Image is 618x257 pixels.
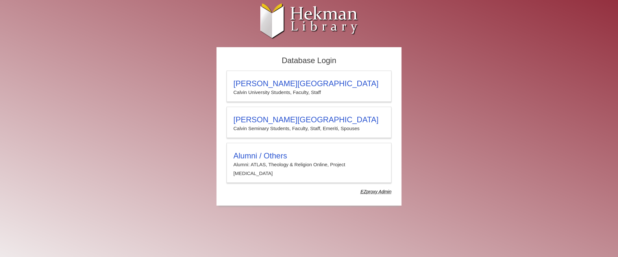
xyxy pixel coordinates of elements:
a: [PERSON_NAME][GEOGRAPHIC_DATA]Calvin University Students, Faculty, Staff [227,71,391,102]
h2: Database Login [223,54,395,67]
a: [PERSON_NAME][GEOGRAPHIC_DATA]Calvin Seminary Students, Faculty, Staff, Emeriti, Spouses [227,107,391,138]
h3: Alumni / Others [233,151,385,160]
p: Alumni: ATLAS, Theology & Religion Online, Project [MEDICAL_DATA] [233,160,385,178]
h3: [PERSON_NAME][GEOGRAPHIC_DATA] [233,79,385,88]
h3: [PERSON_NAME][GEOGRAPHIC_DATA] [233,115,385,124]
summary: Alumni / OthersAlumni: ATLAS, Theology & Religion Online, Project [MEDICAL_DATA] [233,151,385,178]
dfn: Use Alumni login [361,189,391,194]
p: Calvin University Students, Faculty, Staff [233,88,385,97]
p: Calvin Seminary Students, Faculty, Staff, Emeriti, Spouses [233,124,385,133]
